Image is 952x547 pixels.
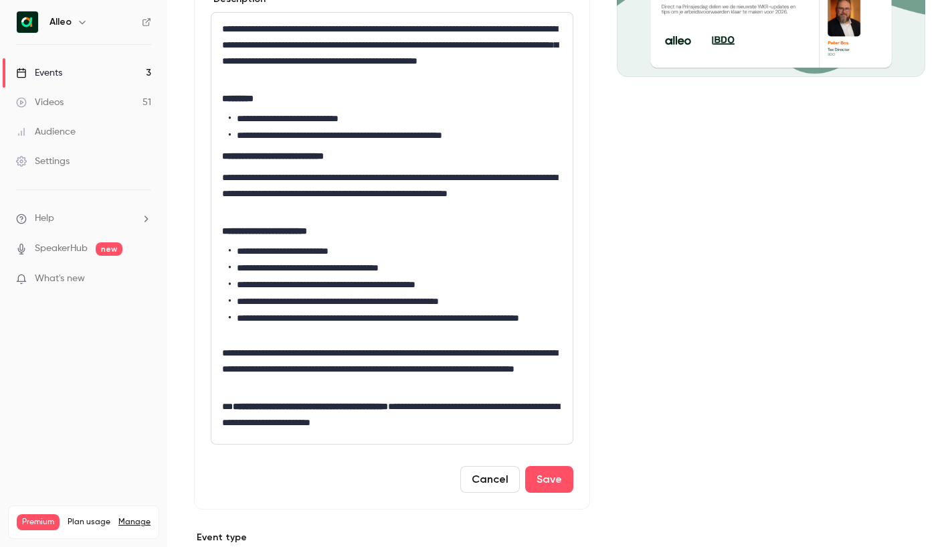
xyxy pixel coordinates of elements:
[35,272,85,286] span: What's new
[16,125,76,139] div: Audience
[16,96,64,109] div: Videos
[96,242,122,256] span: new
[211,12,573,445] section: description
[525,466,573,493] button: Save
[16,66,62,80] div: Events
[16,212,151,226] li: help-dropdown-opener
[50,15,72,29] h6: Alleo
[35,212,54,226] span: Help
[68,517,110,528] span: Plan usage
[17,11,38,33] img: Alleo
[211,13,573,444] div: editor
[460,466,520,493] button: Cancel
[16,155,70,168] div: Settings
[194,531,590,544] p: Event type
[35,242,88,256] a: SpeakerHub
[118,517,151,528] a: Manage
[17,514,60,530] span: Premium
